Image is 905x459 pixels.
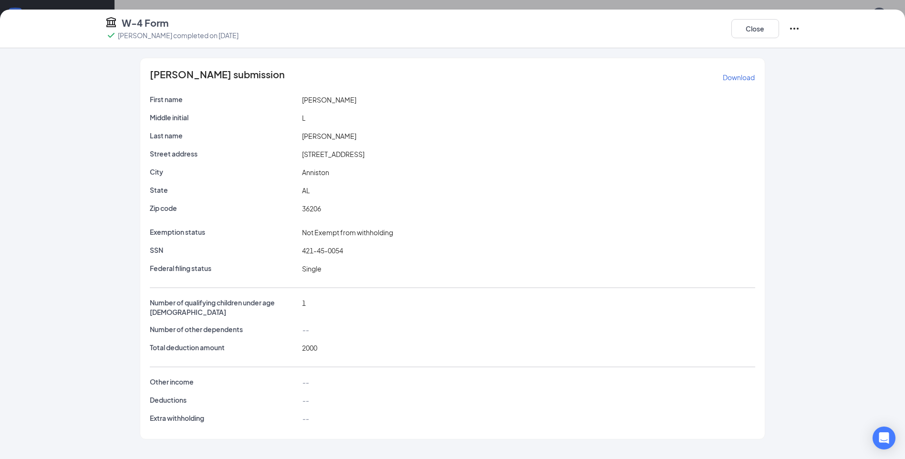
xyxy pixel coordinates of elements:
[150,245,298,255] p: SSN
[302,378,309,386] span: --
[118,31,239,40] p: [PERSON_NAME] completed on [DATE]
[302,264,322,273] span: Single
[150,395,298,405] p: Deductions
[150,413,298,423] p: Extra withholding
[873,427,895,449] div: Open Intercom Messenger
[302,204,321,213] span: 36206
[150,167,298,177] p: City
[150,203,298,213] p: Zip code
[150,263,298,273] p: Federal filing status
[105,16,117,28] svg: TaxGovernmentIcon
[302,186,310,195] span: AL
[723,73,755,82] p: Download
[302,246,343,255] span: 421-45-0054
[302,325,309,334] span: --
[105,30,117,41] svg: Checkmark
[302,396,309,405] span: --
[150,185,298,195] p: State
[731,19,779,38] button: Close
[150,298,298,317] p: Number of qualifying children under age [DEMOGRAPHIC_DATA]
[302,132,356,140] span: [PERSON_NAME]
[150,324,298,334] p: Number of other dependents
[150,94,298,104] p: First name
[122,16,168,30] h4: W-4 Form
[302,168,329,177] span: Anniston
[150,149,298,158] p: Street address
[302,150,364,158] span: [STREET_ADDRESS]
[150,343,298,352] p: Total deduction amount
[302,344,317,352] span: 2000
[302,95,356,104] span: [PERSON_NAME]
[150,113,298,122] p: Middle initial
[150,70,285,85] span: [PERSON_NAME] submission
[722,70,755,85] button: Download
[302,299,306,307] span: 1
[302,114,305,122] span: L
[150,377,298,386] p: Other income
[302,228,393,237] span: Not Exempt from withholding
[150,131,298,140] p: Last name
[789,23,800,34] svg: Ellipses
[150,227,298,237] p: Exemption status
[302,414,309,423] span: --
